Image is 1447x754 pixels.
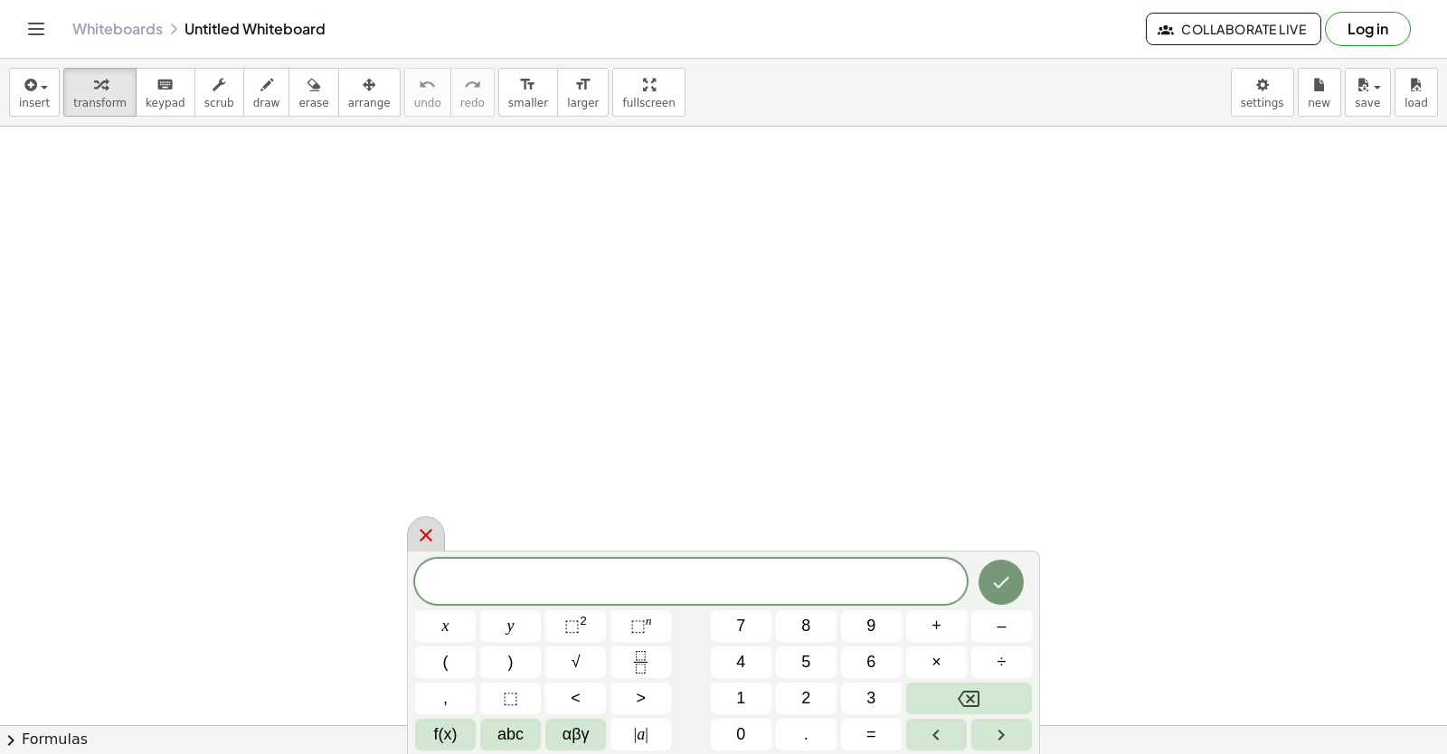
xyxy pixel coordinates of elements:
button: 9 [841,610,902,642]
button: format_sizesmaller [498,68,558,117]
button: new [1298,68,1341,117]
button: 5 [776,646,837,678]
span: transform [73,97,127,109]
button: erase [288,68,338,117]
button: Absolute value [610,719,671,750]
button: ) [480,646,541,678]
button: ( [415,646,476,678]
span: 0 [736,722,745,747]
span: – [997,614,1006,638]
span: × [932,650,941,674]
button: x [415,610,476,642]
span: smaller [508,97,548,109]
button: 3 [841,683,902,714]
button: Square root [545,646,606,678]
button: Done [979,560,1024,605]
span: , [443,686,448,711]
button: Placeholder [480,683,541,714]
button: load [1395,68,1438,117]
button: Greater than [610,683,671,714]
span: | [634,725,638,743]
i: format_size [574,74,591,96]
span: x [442,614,449,638]
span: redo [460,97,485,109]
button: 1 [711,683,771,714]
button: 2 [776,683,837,714]
span: αβγ [563,722,590,747]
span: ⬚ [630,617,646,635]
button: Superscript [610,610,671,642]
span: erase [298,97,328,109]
button: Backspace [906,683,1032,714]
span: Collaborate Live [1161,21,1306,37]
button: Log in [1325,12,1411,46]
span: 2 [801,686,810,711]
span: < [571,686,581,711]
span: ) [508,650,514,674]
button: Alphabet [480,719,541,750]
button: Plus [906,610,967,642]
button: Fraction [610,646,671,678]
span: ⬚ [503,686,518,711]
span: | [645,725,648,743]
span: > [636,686,646,711]
button: undoundo [404,68,451,117]
span: abc [497,722,524,747]
span: scrub [204,97,234,109]
span: draw [253,97,280,109]
button: Left arrow [906,719,967,750]
button: 4 [711,646,771,678]
span: fullscreen [622,97,675,109]
button: . [776,719,837,750]
button: scrub [194,68,244,117]
button: keyboardkeypad [136,68,195,117]
button: Minus [971,610,1032,642]
span: 1 [736,686,745,711]
span: 4 [736,650,745,674]
button: settings [1231,68,1294,117]
button: transform [63,68,137,117]
span: = [866,722,876,747]
span: √ [572,650,581,674]
span: larger [567,97,599,109]
span: 5 [801,650,810,674]
span: save [1355,97,1380,109]
button: 7 [711,610,771,642]
span: 8 [801,614,810,638]
button: arrange [338,68,401,117]
span: + [932,614,941,638]
span: y [507,614,515,638]
button: insert [9,68,60,117]
span: new [1308,97,1330,109]
button: Times [906,646,967,678]
button: , [415,683,476,714]
i: redo [464,74,481,96]
button: format_sizelarger [557,68,609,117]
span: 9 [866,614,875,638]
i: keyboard [156,74,174,96]
button: save [1345,68,1391,117]
span: undo [414,97,441,109]
span: 6 [866,650,875,674]
button: Squared [545,610,606,642]
button: 6 [841,646,902,678]
span: 7 [736,614,745,638]
button: Right arrow [971,719,1032,750]
span: 3 [866,686,875,711]
button: y [480,610,541,642]
span: a [634,722,648,747]
span: keypad [146,97,185,109]
button: Less than [545,683,606,714]
button: draw [243,68,290,117]
button: Functions [415,719,476,750]
span: arrange [348,97,391,109]
sup: 2 [580,614,587,627]
button: Greek alphabet [545,719,606,750]
button: Toggle navigation [22,14,51,43]
span: ÷ [998,650,1007,674]
a: Whiteboards [72,20,163,38]
span: ⬚ [564,617,580,635]
span: load [1404,97,1428,109]
span: insert [19,97,50,109]
span: . [804,722,809,747]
